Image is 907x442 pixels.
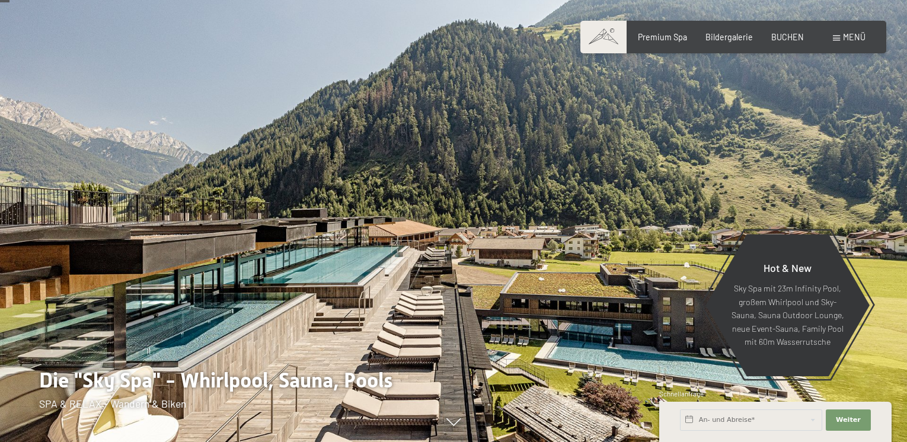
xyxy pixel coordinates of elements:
[843,32,866,42] span: Menü
[638,32,687,42] a: Premium Spa
[659,390,704,398] span: Schnellanfrage
[826,409,871,431] button: Weiter
[705,32,753,42] a: Bildergalerie
[705,233,870,377] a: Hot & New Sky Spa mit 23m Infinity Pool, großem Whirlpool und Sky-Sauna, Sauna Outdoor Lounge, ne...
[764,261,812,274] span: Hot & New
[836,415,861,425] span: Weiter
[731,282,844,349] p: Sky Spa mit 23m Infinity Pool, großem Whirlpool und Sky-Sauna, Sauna Outdoor Lounge, neue Event-S...
[771,32,804,42] a: BUCHEN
